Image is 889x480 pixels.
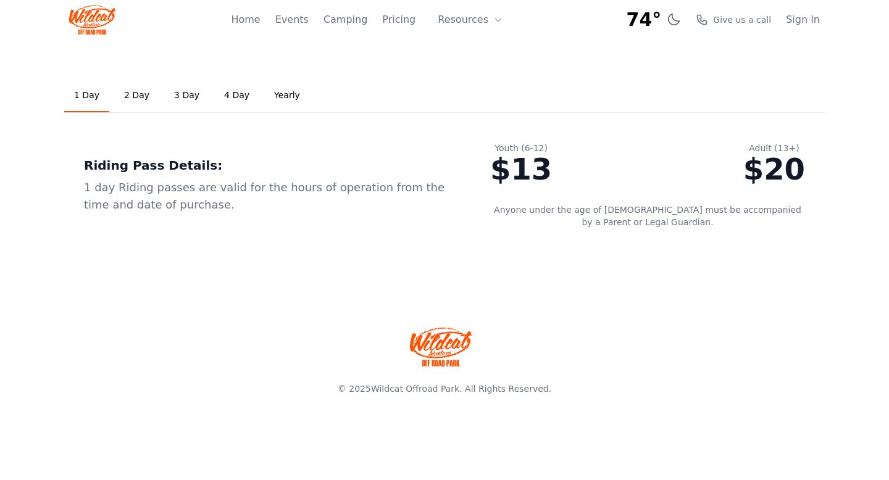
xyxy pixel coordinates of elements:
div: Adult (13+) [743,142,805,154]
a: Camping [323,12,367,27]
a: 2 Day [114,79,159,112]
span: 74° [627,9,662,31]
div: Riding Pass Details: [84,157,451,174]
div: $20 [743,154,805,184]
a: 1 Day [64,79,109,112]
a: Give us a call [696,14,771,26]
button: Resources [430,7,511,32]
a: 3 Day [164,79,209,112]
a: Events [275,12,309,27]
a: Pricing [382,12,415,27]
img: Wildcat Logo [69,5,115,35]
div: $13 [490,154,552,184]
span: Give us a call [713,14,771,26]
a: Sign In [786,12,820,27]
span: © 2025 . All Rights Reserved. [338,384,551,394]
a: Home [231,12,260,27]
p: Anyone under the age of [DEMOGRAPHIC_DATA] must be accompanied by a Parent or Legal Guardian. [490,204,805,228]
a: 4 Day [214,79,259,112]
div: 1 day Riding passes are valid for the hours of operation from the time and date of purchase. [84,179,451,213]
img: Wildcat Offroad park [410,327,472,366]
a: Wildcat Offroad Park [371,384,459,394]
a: Yearly [264,79,310,112]
div: Youth (6-12) [490,142,552,154]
